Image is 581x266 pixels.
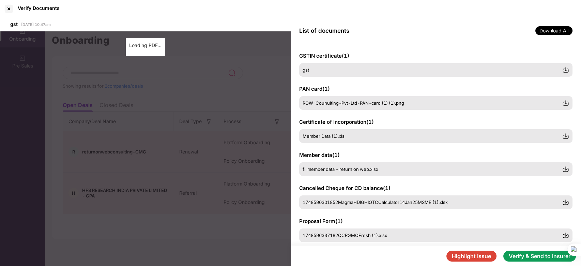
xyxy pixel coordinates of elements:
[562,199,569,206] img: svg+xml;base64,PHN2ZyBpZD0iRG93bmxvYWQtMzJ4MzIiIHhtbG5zPSJodHRwOi8vd3d3LnczLm9yZy8yMDAwL3N2ZyIgd2...
[10,21,18,27] span: gst
[299,218,343,224] span: Proposal Form ( 1 )
[299,86,330,92] span: PAN card ( 1 )
[562,66,569,73] img: svg+xml;base64,PHN2ZyBpZD0iRG93bmxvYWQtMzJ4MzIiIHhtbG5zPSJodHRwOi8vd3d3LnczLm9yZy8yMDAwL3N2ZyIgd2...
[129,42,162,49] div: Loading PDF…
[562,166,569,173] img: svg+xml;base64,PHN2ZyBpZD0iRG93bmxvYWQtMzJ4MzIiIHhtbG5zPSJodHRwOi8vd3d3LnczLm9yZy8yMDAwL3N2ZyIgd2...
[535,26,572,35] span: Download All
[446,251,496,262] button: Highlight Issue
[303,100,404,106] span: ROW-Counulting-Pvt-Ltd-PAN-card (1) (1).png
[562,100,569,106] img: svg+xml;base64,PHN2ZyBpZD0iRG93bmxvYWQtMzJ4MzIiIHhtbG5zPSJodHRwOi8vd3d3LnczLm9yZy8yMDAwL3N2ZyIgd2...
[303,133,345,139] span: Member Data (1).xls
[21,22,51,27] span: [DATE] 10:47am
[303,199,448,205] span: 1748590301852MagmaHDIGHIOTCCalculator14Jan25MSME (1).xlsx
[303,233,387,238] span: 1748596337182QCRGMCFresh (1).xlsx
[503,251,576,262] button: Verify & Send to insurer
[18,5,60,11] div: Verify Documents
[562,232,569,239] img: svg+xml;base64,PHN2ZyBpZD0iRG93bmxvYWQtMzJ4MzIiIHhtbG5zPSJodHRwOi8vd3d3LnczLm9yZy8yMDAwL3N2ZyIgd2...
[562,133,569,139] img: svg+xml;base64,PHN2ZyBpZD0iRG93bmxvYWQtMzJ4MzIiIHhtbG5zPSJodHRwOi8vd3d3LnczLm9yZy8yMDAwL3N2ZyIgd2...
[299,119,374,125] span: Certificate of Incorporation ( 1 )
[299,185,391,191] span: Cancelled Cheque for CD balance ( 1 )
[303,67,309,73] span: gst
[299,27,349,34] span: List of documents
[299,53,349,59] span: GSTIN certificate ( 1 )
[303,166,378,172] span: fil member data - return on web.xlsx
[299,152,340,158] span: Member data ( 1 )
